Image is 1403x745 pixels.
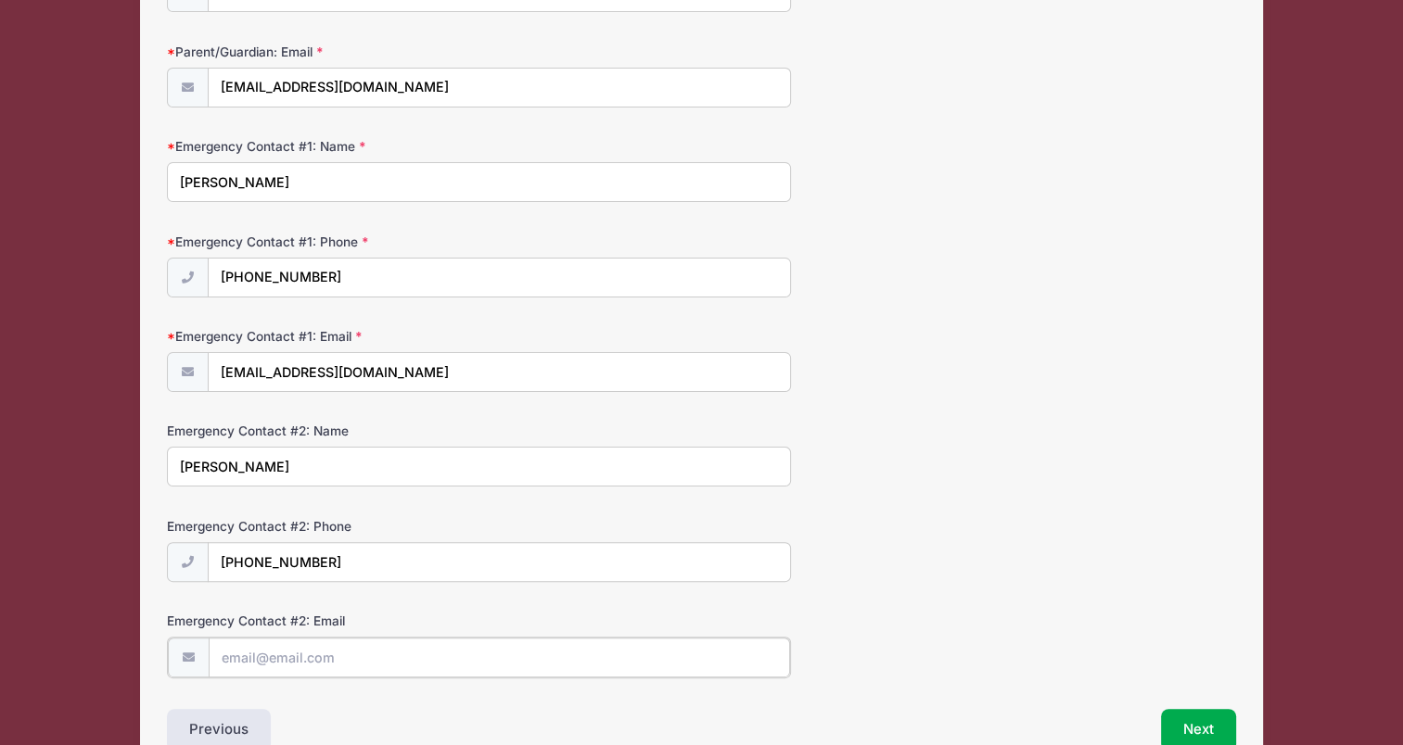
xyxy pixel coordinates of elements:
label: Emergency Contact #1: Phone [167,233,523,251]
label: Emergency Contact #2: Name [167,422,523,440]
input: email@email.com [208,68,791,107]
label: Parent/Guardian: Email [167,43,523,61]
input: email@email.com [209,638,790,677]
input: (xxx) xxx-xxxx [208,542,791,582]
label: Emergency Contact #2: Phone [167,517,523,536]
input: (xxx) xxx-xxxx [208,258,791,297]
label: Emergency Contact #1: Email [167,327,523,346]
input: email@email.com [208,352,791,392]
label: Emergency Contact #2: Email [167,612,523,630]
label: Emergency Contact #1: Name [167,137,523,156]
